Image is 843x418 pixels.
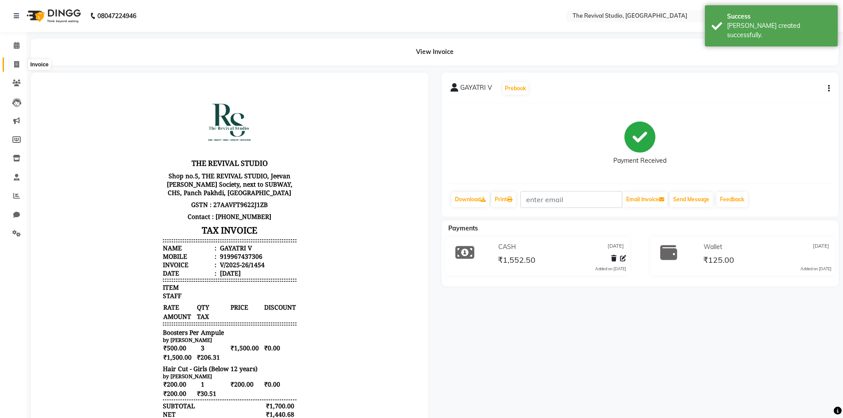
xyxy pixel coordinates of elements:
[178,162,212,171] div: GAYATRI V
[727,21,831,40] div: Bill created successfully.
[123,88,257,117] p: Shop no.5, THE REVIVAL STUDIO, Jeevan [PERSON_NAME] Society, next to SUBWAY, CHS, Panch Pakhdi, [...
[190,298,223,307] span: ₹200.00
[123,320,155,329] div: SUBTOTAL
[704,242,722,252] span: Wallet
[175,179,177,188] span: :
[123,362,136,371] div: Paid
[28,59,50,70] div: Invoice
[224,354,257,362] div: ₹1,677.50
[595,266,626,272] div: Added on [DATE]
[503,82,528,95] button: Prebook
[224,298,257,307] span: ₹0.00
[224,221,257,230] span: DISCOUNT
[175,162,177,171] span: :
[498,255,535,267] span: ₹1,552.50
[187,387,207,395] span: Admin
[123,354,167,362] div: GRAND TOTAL
[157,262,189,271] span: 3
[31,38,839,65] div: View Invoice
[608,242,624,252] span: [DATE]
[175,171,177,179] span: :
[498,242,516,252] span: CASH
[123,221,156,230] span: RATE
[670,192,713,207] button: Send Message
[178,179,225,188] div: V/2025-26/1454
[23,4,83,28] img: logo
[123,271,156,280] span: ₹1,500.00
[123,129,257,141] p: Contact : [PHONE_NUMBER]
[727,12,831,21] div: Success
[157,230,189,240] span: TAX
[123,298,156,307] span: ₹200.00
[123,283,218,291] span: Hair Cut - Girls (Below 12 years)
[157,271,189,280] span: ₹206.31
[123,337,139,345] span: SGST
[157,221,189,230] span: QTY
[123,162,177,171] div: Name
[157,7,223,73] img: file_1743505420610.jpg
[123,262,156,271] span: ₹500.00
[224,320,257,329] div: ₹1,700.00
[123,210,142,219] span: STAFF
[123,202,139,210] span: ITEM
[703,255,734,267] span: ₹125.00
[178,188,201,196] div: [DATE]
[141,337,149,345] span: 9%
[190,221,223,230] span: PRICE
[123,188,177,196] div: Date
[178,171,223,179] div: 919967437306
[157,298,189,307] span: 1
[123,337,151,345] div: ( )
[123,291,172,298] small: by [PERSON_NAME]
[123,75,257,88] h3: THE REVIVAL STUDIO
[157,307,189,317] span: ₹30.51
[141,346,150,354] span: 9%
[716,192,748,207] a: Feedback
[224,362,257,371] div: ₹1,677.50
[123,117,257,129] p: GSTN : 27AAVFT9622J1ZB
[123,378,257,387] p: Please visit again !
[175,188,177,196] span: :
[123,255,172,262] small: by [PERSON_NAME]
[123,345,152,354] div: ( )
[224,329,257,337] div: ₹1,440.68
[123,230,156,240] span: AMOUNT
[123,345,139,354] span: CGST
[123,247,184,255] span: Boosters Per Ampule
[190,262,223,271] span: ₹1,500.00
[613,156,666,165] div: Payment Received
[813,242,829,252] span: [DATE]
[123,387,257,395] div: Generated By : at [DATE]
[123,307,156,317] span: ₹200.00
[123,171,177,179] div: Mobile
[801,266,831,272] div: Added on [DATE]
[123,329,136,337] div: NET
[460,83,492,96] span: GAYATRI V
[448,224,478,232] span: Payments
[623,192,668,207] button: Email Invoice
[451,192,489,207] a: Download
[123,179,177,188] div: Invoice
[491,192,516,207] a: Print
[123,141,257,157] h3: TAX INVOICE
[224,345,257,354] div: ₹118.41
[224,337,257,345] div: ₹118.41
[97,4,136,28] b: 08047224946
[224,262,257,271] span: ₹0.00
[520,191,622,208] input: enter email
